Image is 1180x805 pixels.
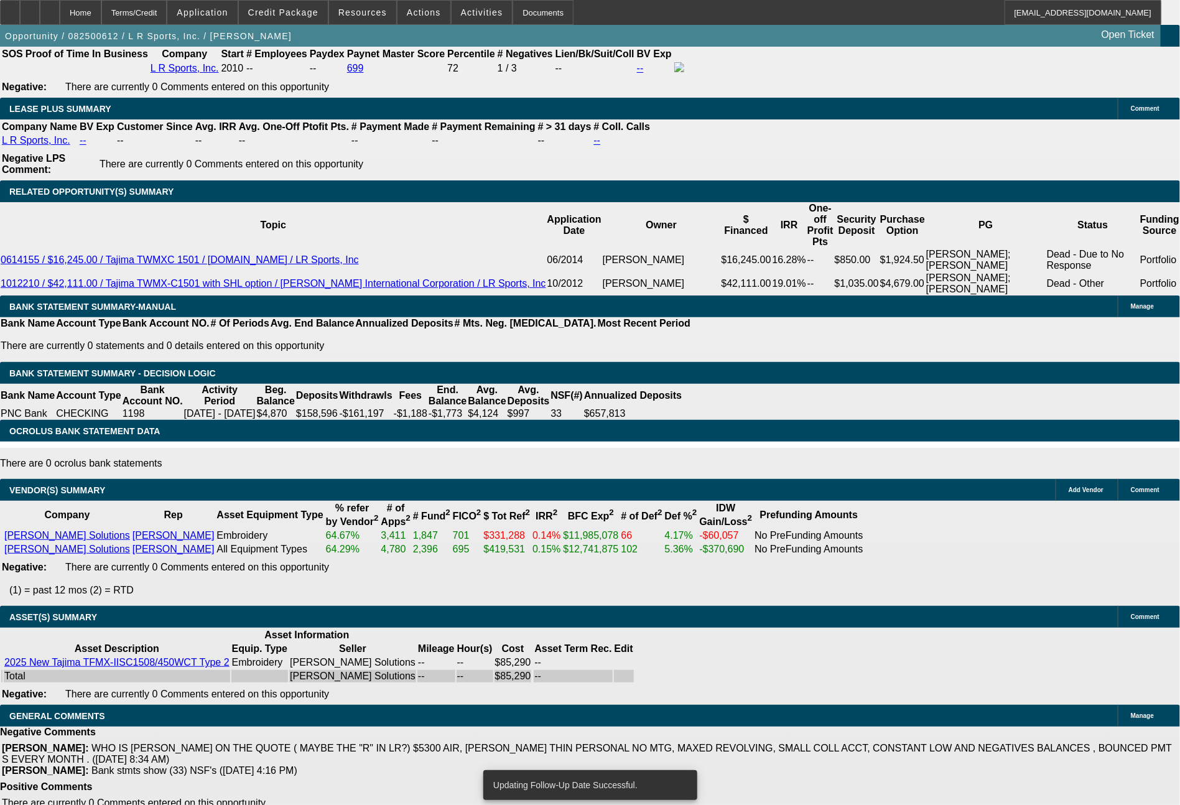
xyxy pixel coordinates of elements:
span: Application [177,7,228,17]
th: Fees [393,384,428,407]
td: $16,245.00 [721,248,772,272]
td: 10/2012 [547,272,602,295]
sup: 2 [406,514,411,523]
td: $85,290 [495,670,532,682]
b: Avg. IRR [195,121,236,132]
span: -- [246,63,253,73]
td: 66 [621,529,663,542]
a: [PERSON_NAME] Solutions [4,530,130,541]
div: Total [4,671,230,682]
td: -- [457,670,493,682]
th: Bank Account NO. [122,384,184,407]
img: facebook-icon.png [674,62,684,72]
sup: 2 [526,508,530,518]
sup: 2 [553,508,557,518]
td: Dead - Other [1046,272,1140,295]
th: NSF(#) [550,384,583,407]
div: Updating Follow-Up Date Successful. [483,770,692,800]
td: Portfolio [1140,272,1180,295]
td: [PERSON_NAME]; [PERSON_NAME] [926,248,1046,272]
td: $331,288 [483,529,531,542]
span: Actions [407,7,441,17]
b: Def % [665,511,697,521]
span: Comment [1131,105,1159,112]
td: 64.29% [325,543,379,556]
b: $ Tot Ref [483,511,530,521]
span: There are currently 0 Comments entered on this opportunity [65,689,329,699]
td: $4,679.00 [880,272,926,295]
a: -- [594,135,601,146]
td: -$1,773 [428,407,467,420]
button: Activities [452,1,513,24]
td: 16.28% [772,248,807,272]
td: -- [431,134,536,147]
b: # Payment Remaining [432,121,535,132]
b: Company [162,49,207,59]
th: Beg. Balance [256,384,295,407]
button: Resources [329,1,396,24]
sup: 2 [610,508,614,518]
span: Opportunity / 082500612 / L R Sports, Inc. / [PERSON_NAME] [5,31,292,41]
th: One-off Profit Pts [807,202,834,248]
th: SOS [1,48,24,60]
p: (1) = past 12 mos (2) = RTD [9,585,1180,596]
span: Activities [461,7,503,17]
button: Credit Package [239,1,328,24]
th: Bank Account NO. [122,317,210,330]
th: Edit [614,643,634,655]
b: Paydex [310,49,345,59]
td: -$370,690 [699,543,753,556]
td: 3,411 [381,529,411,542]
th: IRR [772,202,807,248]
td: Embroidery [216,529,323,542]
sup: 2 [445,508,450,518]
th: Asset Term Recommendation [534,643,612,655]
a: [PERSON_NAME] [132,544,215,554]
b: IDW Gain/Loss [699,503,752,527]
sup: 2 [748,514,752,523]
b: Customer Since [117,121,193,132]
b: Hour(s) [457,643,493,654]
b: BV Exp [637,49,672,59]
b: # Coll. Calls [594,121,651,132]
td: $85,290 [495,656,532,669]
td: -$161,197 [339,407,393,420]
b: BFC Exp [568,511,614,521]
th: $ Financed [721,202,772,248]
b: Asset Term Rec. [534,643,611,654]
b: Percentile [447,49,495,59]
th: # Of Periods [210,317,270,330]
b: Asset Information [264,630,349,640]
a: L R Sports, Inc. [2,135,70,146]
td: 701 [452,529,482,542]
td: -- [351,134,430,147]
th: Purchase Option [880,202,926,248]
span: Bank stmts show (33) NSF's ([DATE] 4:16 PM) [91,765,297,776]
span: WHO IS [PERSON_NAME] ON THE QUOTE ( MAYBE THE "R" IN LR?) $5300 AIR, [PERSON_NAME] THIN PERSONAL ... [2,743,1172,765]
b: Asset Equipment Type [216,510,323,520]
span: Credit Package [248,7,318,17]
sup: 2 [657,508,662,518]
a: 2025 New Tajima TFMX-IISC1508/450WCT Type 2 [4,657,230,668]
td: -- [457,656,493,669]
span: There are currently 0 Comments entered on this opportunity [65,81,329,92]
td: [PERSON_NAME] [602,272,721,295]
div: 1 / 3 [498,63,553,74]
th: Most Recent Period [597,317,691,330]
span: There are currently 0 Comments entered on this opportunity [100,159,363,169]
span: LEASE PLUS SUMMARY [9,104,111,114]
td: 695 [452,543,482,556]
td: -- [537,134,592,147]
td: -- [238,134,350,147]
th: Avg. End Balance [270,317,355,330]
b: Prefunding Amounts [760,510,858,520]
th: Annualized Deposits [583,384,682,407]
b: Lien/Bk/Suit/Coll [555,49,634,59]
b: IRR [536,511,557,521]
td: -- [807,248,834,272]
span: Comment [1131,486,1159,493]
th: Avg. Balance [467,384,506,407]
td: 4,780 [381,543,411,556]
td: -- [534,670,612,682]
a: 699 [347,63,364,73]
